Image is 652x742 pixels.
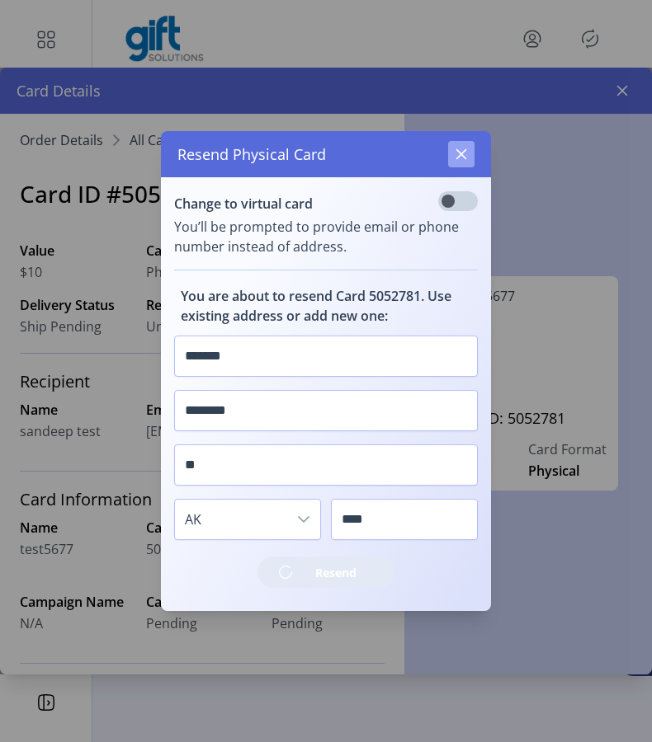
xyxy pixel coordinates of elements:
p: You’ll be prompted to provide email or phone number instead of address. [174,217,478,256]
p: Change to virtual card [174,194,313,214]
span: Resend Physical Card [177,143,326,166]
div: dropdown trigger [287,500,320,539]
span: AK [175,500,287,539]
p: You are about to resend Card 5052781. Use existing address or add new one: [174,286,478,326]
